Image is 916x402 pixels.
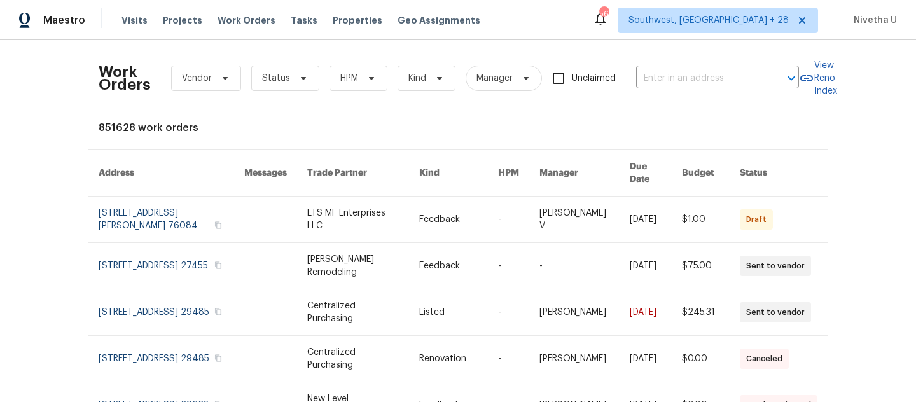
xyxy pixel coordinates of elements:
td: Centralized Purchasing [297,336,409,382]
a: View Reno Index [799,59,837,97]
span: Maestro [43,14,85,27]
th: Messages [234,150,297,197]
button: Copy Address [212,306,224,317]
div: 851628 work orders [99,121,817,134]
span: Nivetha U [849,14,897,27]
td: Listed [409,289,488,336]
th: Status [730,150,828,197]
span: Geo Assignments [398,14,480,27]
td: [PERSON_NAME] Remodeling [297,243,409,289]
th: Kind [409,150,488,197]
td: Feedback [409,197,488,243]
button: Copy Address [212,352,224,364]
th: Address [88,150,234,197]
span: Visits [121,14,148,27]
span: Properties [333,14,382,27]
th: Trade Partner [297,150,409,197]
span: HPM [340,72,358,85]
td: - [488,289,529,336]
span: Southwest, [GEOGRAPHIC_DATA] + 28 [628,14,789,27]
td: - [488,243,529,289]
th: Due Date [620,150,672,197]
span: Manager [476,72,513,85]
td: - [529,243,620,289]
button: Open [782,69,800,87]
th: Budget [672,150,730,197]
td: [PERSON_NAME] [529,336,620,382]
th: HPM [488,150,529,197]
span: Unclaimed [572,72,616,85]
td: Centralized Purchasing [297,289,409,336]
button: Copy Address [212,219,224,231]
span: Tasks [291,16,317,25]
td: LTS MF Enterprises LLC [297,197,409,243]
td: - [488,197,529,243]
span: Kind [408,72,426,85]
button: Copy Address [212,260,224,271]
td: [PERSON_NAME] [529,289,620,336]
td: - [488,336,529,382]
input: Enter in an address [636,69,763,88]
div: 567 [599,8,608,20]
span: Projects [163,14,202,27]
td: Renovation [409,336,488,382]
td: [PERSON_NAME] V [529,197,620,243]
span: Status [262,72,290,85]
th: Manager [529,150,620,197]
h2: Work Orders [99,66,151,91]
td: Feedback [409,243,488,289]
span: Vendor [182,72,212,85]
span: Work Orders [218,14,275,27]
